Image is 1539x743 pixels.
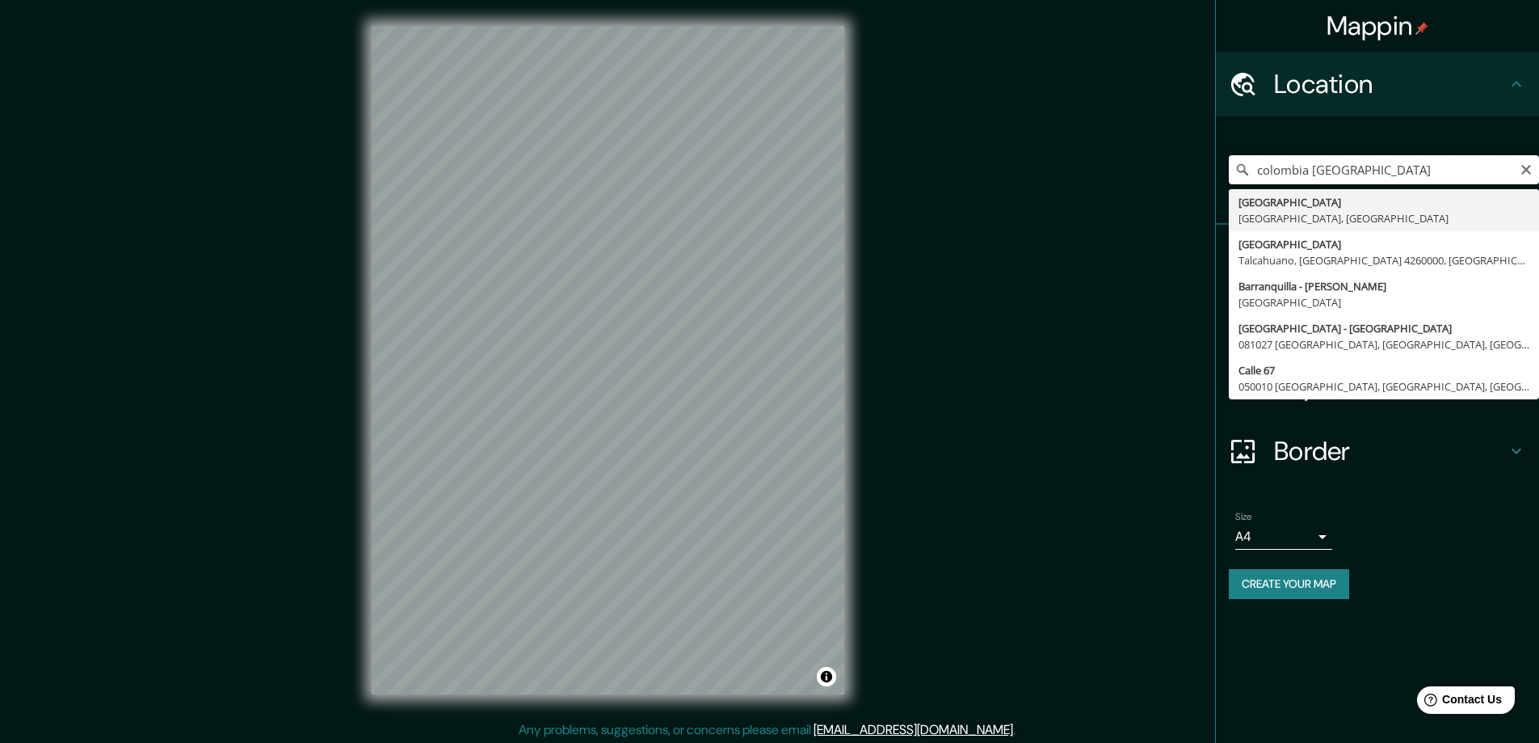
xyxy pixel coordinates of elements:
div: 050010 [GEOGRAPHIC_DATA], [GEOGRAPHIC_DATA], [GEOGRAPHIC_DATA] [1238,378,1529,395]
p: Any problems, suggestions, or concerns please email . [519,720,1015,740]
button: Clear [1520,161,1533,176]
div: A4 [1235,524,1332,550]
div: [GEOGRAPHIC_DATA] [1238,236,1529,252]
div: Location [1216,52,1539,116]
canvas: Map [372,26,844,694]
h4: Layout [1274,370,1507,403]
img: pin-icon.png [1415,22,1428,35]
div: Style [1216,289,1539,354]
div: 081027 [GEOGRAPHIC_DATA], [GEOGRAPHIC_DATA], [GEOGRAPHIC_DATA] [1238,336,1529,353]
div: [GEOGRAPHIC_DATA] - [GEOGRAPHIC_DATA] [1238,320,1529,336]
div: . [1015,720,1018,740]
label: Size [1235,510,1252,524]
div: Layout [1216,354,1539,419]
div: Calle 67 [1238,362,1529,378]
h4: Location [1274,68,1507,100]
iframe: Help widget launcher [1395,680,1521,725]
div: Border [1216,419,1539,483]
button: Create your map [1229,569,1349,599]
div: [GEOGRAPHIC_DATA] [1238,294,1529,310]
div: [GEOGRAPHIC_DATA], [GEOGRAPHIC_DATA] [1238,210,1529,226]
h4: Border [1274,435,1507,467]
div: Talcahuano, [GEOGRAPHIC_DATA] 4260000, [GEOGRAPHIC_DATA] [1238,252,1529,268]
div: . [1018,720,1021,740]
input: Pick your city or area [1229,155,1539,184]
a: [EMAIL_ADDRESS][DOMAIN_NAME] [814,721,1013,738]
div: [GEOGRAPHIC_DATA] [1238,194,1529,210]
button: Toggle attribution [817,667,836,686]
h4: Mappin [1327,10,1429,42]
div: Barranquilla - [PERSON_NAME] [1238,278,1529,294]
div: Pins [1216,225,1539,289]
